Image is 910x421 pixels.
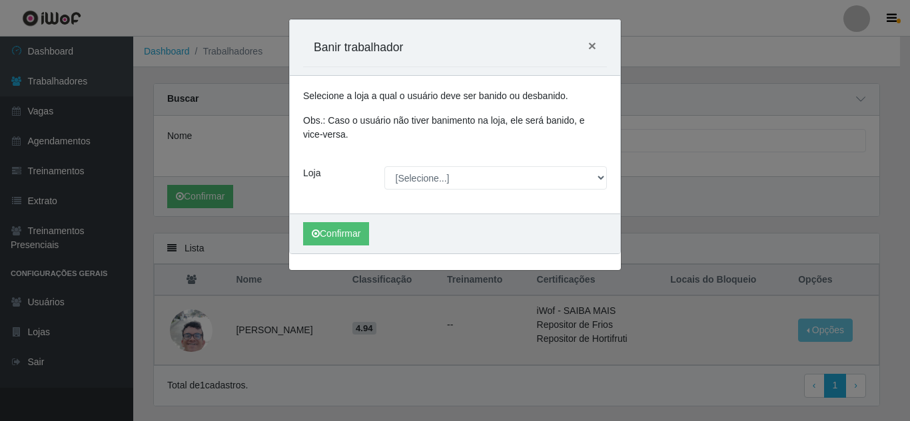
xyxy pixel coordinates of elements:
label: Loja [303,166,320,180]
h5: Banir trabalhador [314,39,403,56]
button: Confirmar [303,222,369,245]
span: × [588,38,596,53]
button: Close [578,28,607,63]
p: Obs.: Caso o usuário não tiver banimento na loja, ele será banido, e vice-versa. [303,114,607,142]
p: Selecione a loja a qual o usuário deve ser banido ou desbanido. [303,89,607,103]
